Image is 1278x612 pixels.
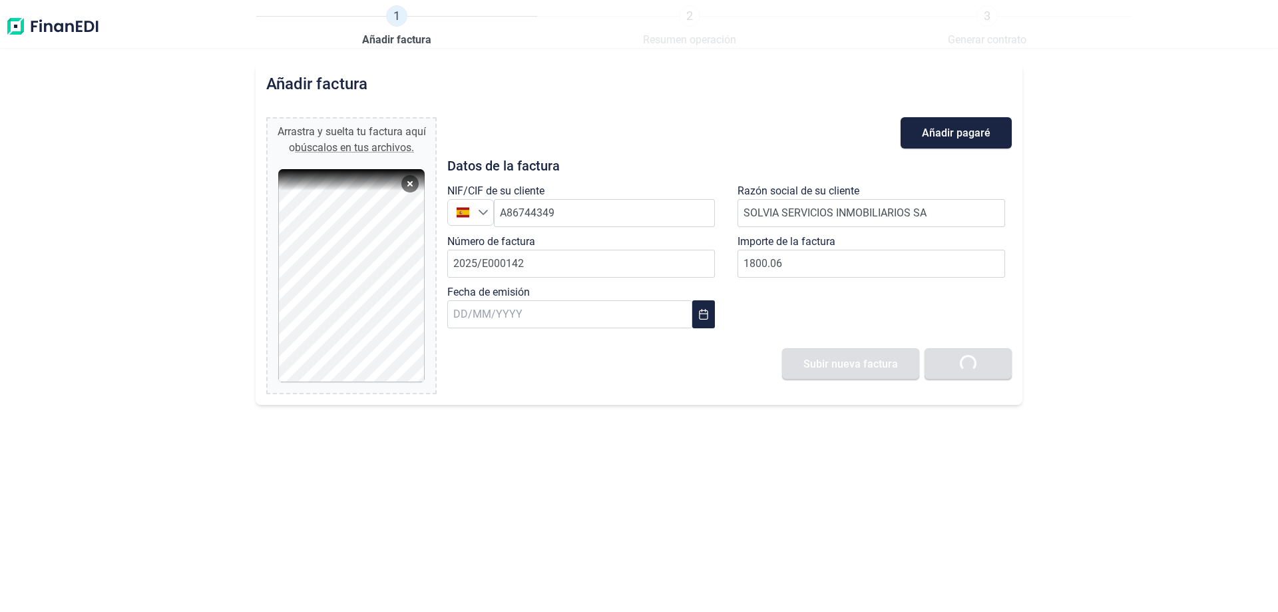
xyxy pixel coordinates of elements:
[266,75,367,93] h2: Añadir factura
[362,32,431,48] span: Añadir factura
[457,206,469,218] img: ES
[738,234,835,250] label: Importe de la factura
[447,300,692,328] input: DD/MM/YYYY
[901,117,1012,149] button: Añadir pagaré
[803,359,898,369] span: Subir nueva factura
[295,141,414,154] span: búscalos en tus archivos.
[386,5,407,27] span: 1
[447,183,544,199] label: NIF/CIF de su cliente
[922,128,990,138] span: Añadir pagaré
[273,124,430,156] div: Arrastra y suelta tu factura aquí o
[692,300,715,328] button: Choose Date
[447,159,1012,172] h3: Datos de la factura
[362,5,431,48] a: 1Añadir factura
[447,284,530,300] label: Fecha de emisión
[738,183,859,199] label: Razón social de su cliente
[447,234,535,250] label: Número de factura
[5,5,100,48] img: Logo de aplicación
[782,348,919,380] button: Subir nueva factura
[478,200,493,225] div: Seleccione un país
